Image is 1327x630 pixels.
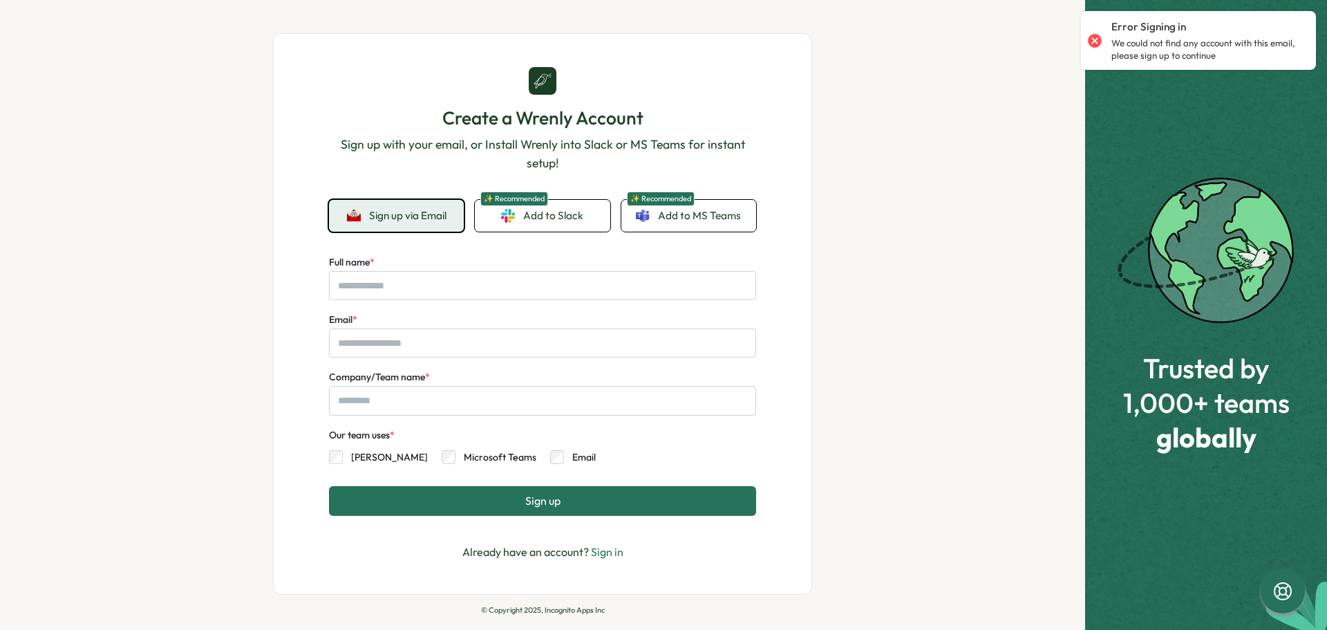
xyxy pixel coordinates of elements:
p: © Copyright 2025, Incognito Apps Inc [273,606,812,615]
span: Sign up via Email [369,210,446,222]
label: [PERSON_NAME] [343,450,428,464]
span: ✨ Recommended [627,192,695,206]
span: Add to MS Teams [658,208,741,223]
p: Sign up with your email, or Install Wrenly into Slack or MS Teams for instant setup! [329,136,756,172]
span: globally [1123,422,1290,452]
label: Full name [329,255,375,270]
p: We could not find any account with this email, please sign up to continue [1111,37,1302,62]
div: Our team uses [329,428,395,443]
button: Sign up via Email [329,200,464,232]
span: Sign up [525,494,561,507]
label: Email [329,313,357,328]
a: ✨ RecommendedAdd to Slack [475,200,610,232]
h1: Create a Wrenly Account [329,106,756,130]
span: Trusted by [1123,353,1290,383]
label: Microsoft Teams [455,450,536,464]
label: Email [564,450,596,464]
span: ✨ Recommended [480,192,548,206]
a: Sign in [591,545,623,559]
button: Sign up [329,486,756,515]
p: Already have an account? [462,544,623,561]
span: Add to Slack [523,208,583,223]
p: Error Signing in [1111,19,1186,35]
label: Company/Team name [329,370,430,385]
span: 1,000+ teams [1123,387,1290,418]
a: ✨ RecommendedAdd to MS Teams [621,200,756,232]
